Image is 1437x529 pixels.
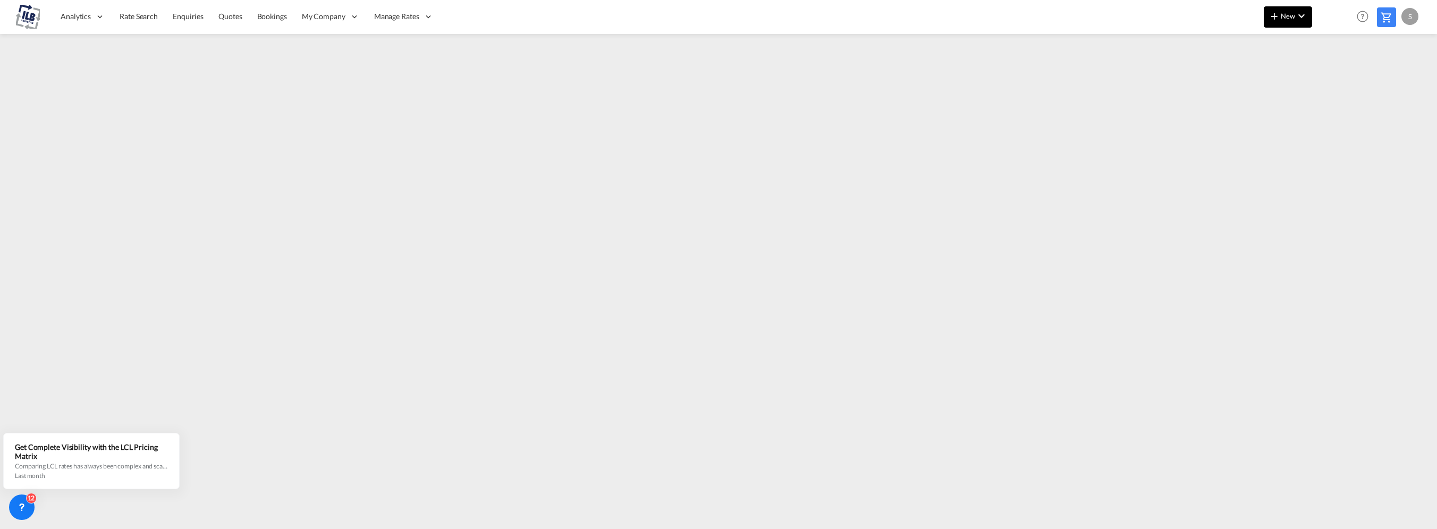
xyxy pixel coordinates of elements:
[302,11,345,22] span: My Company
[374,11,419,22] span: Manage Rates
[1268,10,1281,22] md-icon: icon-plus 400-fg
[257,12,287,21] span: Bookings
[1268,12,1308,20] span: New
[120,12,158,21] span: Rate Search
[16,5,40,29] img: 625ebc90a5f611efb2de8361e036ac32.png
[1354,7,1372,25] span: Help
[218,12,242,21] span: Quotes
[1295,10,1308,22] md-icon: icon-chevron-down
[1354,7,1377,27] div: Help
[61,11,91,22] span: Analytics
[1401,8,1418,25] div: S
[173,12,204,21] span: Enquiries
[1264,6,1312,28] button: icon-plus 400-fgNewicon-chevron-down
